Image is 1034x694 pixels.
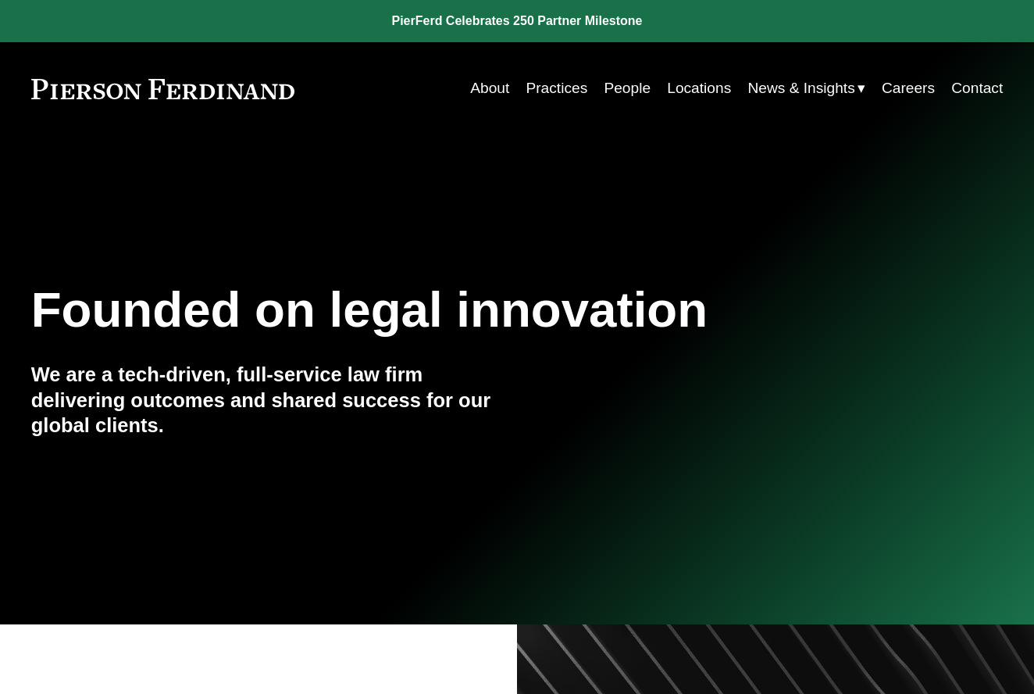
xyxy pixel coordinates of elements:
[470,73,509,103] a: About
[31,281,841,338] h1: Founded on legal innovation
[747,75,854,102] span: News & Insights
[951,73,1003,103] a: Contact
[526,73,587,103] a: Practices
[882,73,935,103] a: Careers
[667,73,731,103] a: Locations
[31,362,517,438] h4: We are a tech-driven, full-service law firm delivering outcomes and shared success for our global...
[747,73,865,103] a: folder dropdown
[604,73,651,103] a: People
